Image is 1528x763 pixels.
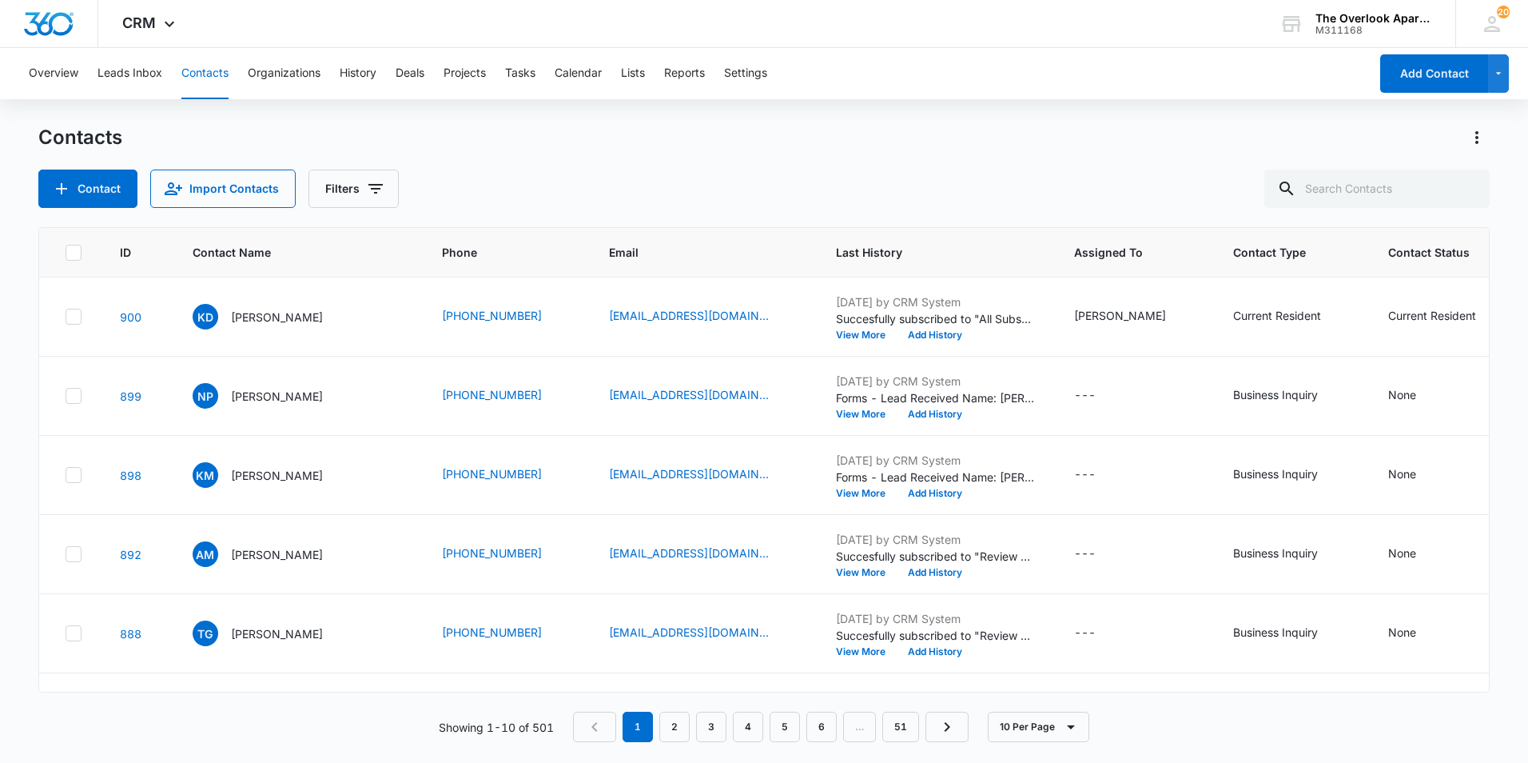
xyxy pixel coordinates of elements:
[897,647,973,657] button: Add History
[621,48,645,99] button: Lists
[836,548,1036,565] p: Succesfully subscribed to "Review Request".
[724,48,767,99] button: Settings
[1074,545,1124,564] div: Assigned To - - Select to Edit Field
[1388,545,1445,564] div: Contact Status - None - Select to Edit Field
[193,541,352,567] div: Contact Name - Alix Montoya - Select to Edit Field
[897,489,973,498] button: Add History
[836,310,1036,327] p: Succesfully subscribed to "All Subscribers".
[836,489,897,498] button: View More
[1388,624,1445,643] div: Contact Status - None - Select to Edit Field
[609,465,769,482] a: [EMAIL_ADDRESS][DOMAIN_NAME]
[120,244,131,261] span: ID
[231,546,323,563] p: [PERSON_NAME]
[193,244,380,261] span: Contact Name
[836,627,1036,644] p: Succesfully subscribed to "Review Request".
[609,386,798,405] div: Email - parshall8@yahoo.com - Select to Edit Field
[1074,624,1124,643] div: Assigned To - - Select to Edit Field
[442,465,542,482] a: [PHONE_NUMBER]
[1233,545,1318,561] div: Business Inquiry
[1233,545,1347,564] div: Contact Type - Business Inquiry - Select to Edit Field
[442,386,571,405] div: Phone - (803) 530-8637 - Select to Edit Field
[442,244,547,261] span: Phone
[1074,545,1096,564] div: ---
[122,14,156,31] span: CRM
[120,627,141,641] a: Navigate to contact details page for Trevor Grayson
[1074,386,1124,405] div: Assigned To - - Select to Edit Field
[1388,624,1416,641] div: None
[573,712,969,742] nav: Pagination
[1388,545,1416,561] div: None
[659,712,690,742] a: Page 2
[1074,386,1096,405] div: ---
[609,465,798,485] div: Email - kalebmeadows27@gmail.com - Select to Edit Field
[1233,386,1347,405] div: Contact Type - Business Inquiry - Select to Edit Field
[609,386,769,403] a: [EMAIL_ADDRESS][DOMAIN_NAME]
[120,548,141,561] a: Navigate to contact details page for Alix Montoya
[806,712,837,742] a: Page 6
[988,712,1089,742] button: 10 Per Page
[181,48,229,99] button: Contacts
[1464,125,1490,150] button: Actions
[836,294,1036,310] p: [DATE] by CRM System
[38,170,137,208] button: Add Contact
[97,48,162,99] button: Leads Inbox
[1233,307,1321,324] div: Current Resident
[442,545,571,564] div: Phone - (970) 502-2885 - Select to Edit Field
[1388,465,1445,485] div: Contact Status - None - Select to Edit Field
[836,452,1036,469] p: [DATE] by CRM System
[231,467,323,484] p: [PERSON_NAME]
[193,621,352,646] div: Contact Name - Trevor Grayson - Select to Edit Field
[1233,624,1347,643] div: Contact Type - Business Inquiry - Select to Edit Field
[1315,25,1432,36] div: account id
[836,244,1013,261] span: Last History
[836,689,1036,706] p: [DATE] by CRM System
[609,624,798,643] div: Email - tigrayson01@gmail.com - Select to Edit Field
[340,48,376,99] button: History
[193,304,218,330] span: KD
[623,712,653,742] em: 1
[439,719,554,736] p: Showing 1-10 of 501
[29,48,78,99] button: Overview
[442,386,542,403] a: [PHONE_NUMBER]
[1233,244,1327,261] span: Contact Type
[1074,307,1166,324] div: [PERSON_NAME]
[836,373,1036,389] p: [DATE] by CRM System
[120,310,141,324] a: Navigate to contact details page for Kyle Dubeau
[1074,307,1195,326] div: Assigned To - Desirea Archuleta - Select to Edit Field
[442,545,542,561] a: [PHONE_NUMBER]
[1388,307,1505,326] div: Contact Status - Current Resident - Select to Edit Field
[231,388,323,405] p: [PERSON_NAME]
[609,244,774,261] span: Email
[1233,307,1350,326] div: Contact Type - Current Resident - Select to Edit Field
[836,610,1036,627] p: [DATE] by CRM System
[836,330,897,340] button: View More
[897,330,973,340] button: Add History
[1074,465,1124,485] div: Assigned To - - Select to Edit Field
[193,621,218,646] span: TG
[396,48,424,99] button: Deals
[120,469,141,482] a: Navigate to contact details page for Kaleb Meadows
[609,545,798,564] div: Email - alix.montoya97@gmail.com - Select to Edit Field
[1388,244,1482,261] span: Contact Status
[897,568,973,577] button: Add History
[836,409,897,419] button: View More
[150,170,296,208] button: Import Contacts
[836,647,897,657] button: View More
[664,48,705,99] button: Reports
[1388,465,1416,482] div: None
[442,624,571,643] div: Phone - (970) 343-0305 - Select to Edit Field
[925,712,969,742] a: Next Page
[442,624,542,641] a: [PHONE_NUMBER]
[836,531,1036,548] p: [DATE] by CRM System
[38,126,122,150] h1: Contacts
[1497,6,1510,18] span: 20
[231,625,323,642] p: [PERSON_NAME]
[1233,465,1347,485] div: Contact Type - Business Inquiry - Select to Edit Field
[1233,386,1318,403] div: Business Inquiry
[442,307,571,326] div: Phone - (714) 400-7254 - Select to Edit Field
[505,48,535,99] button: Tasks
[770,712,800,742] a: Page 5
[897,409,973,419] button: Add History
[193,541,218,567] span: AM
[696,712,726,742] a: Page 3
